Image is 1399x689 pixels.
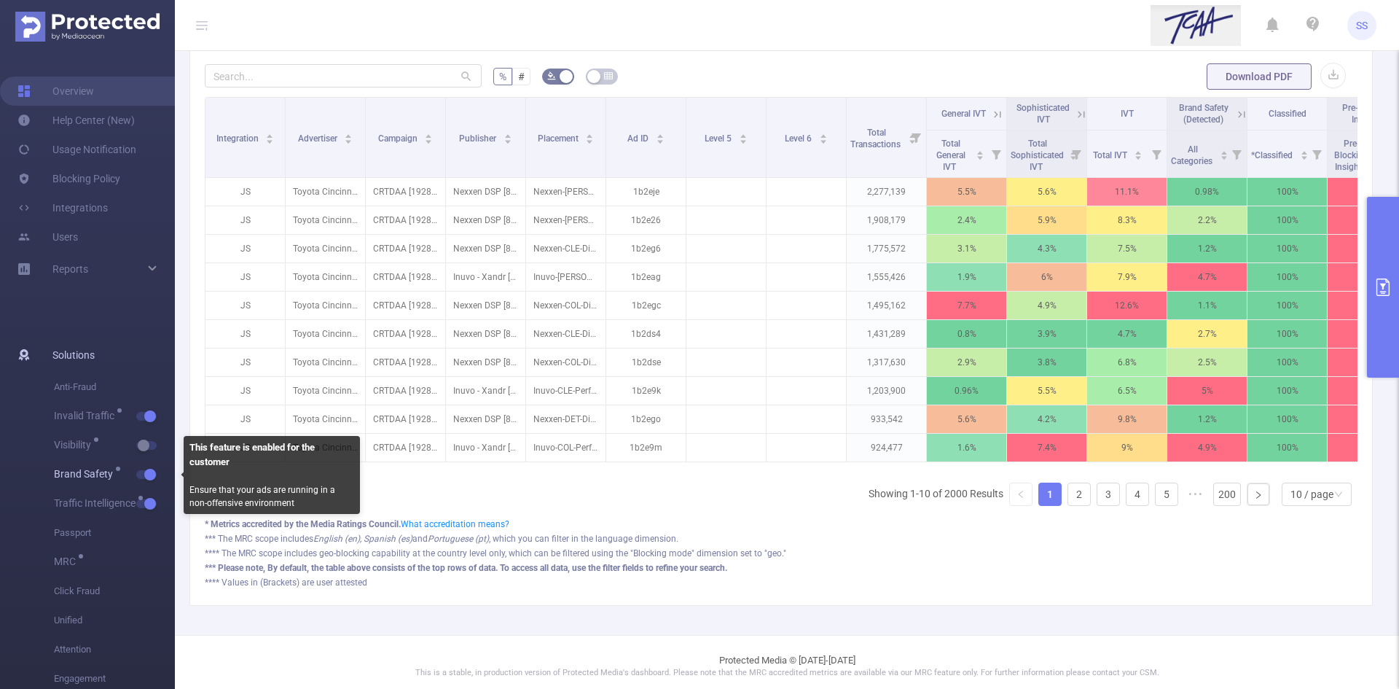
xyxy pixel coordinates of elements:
div: Sort [585,132,594,141]
p: JS [205,206,285,234]
a: 3 [1097,483,1119,505]
div: Sort [344,132,353,141]
p: 100% [1247,178,1327,206]
p: 100% [1247,405,1327,433]
i: English (en), Spanish (es) [313,534,412,544]
p: 2.7% [1167,320,1247,348]
p: 924,477 [847,434,926,462]
i: Filter menu [1066,131,1086,177]
i: icon: caret-up [586,132,594,136]
p: 1b2e26 [606,206,686,234]
div: *** Please note, By default, the table above consists of the top rows of data. To access all data... [205,561,1357,575]
p: 2.4% [927,206,1006,234]
li: Next Page [1247,483,1270,506]
p: 1b2eg6 [606,235,686,262]
p: 1b2egc [606,292,686,319]
p: JS [205,349,285,376]
p: 1b2eje [606,178,686,206]
p: Inuvo - Xandr [9069] [446,377,525,405]
p: 1.6% [927,434,1006,462]
p: 4.7% [1167,263,1247,291]
p: 1b2ego [606,405,686,433]
p: JS [205,434,285,462]
p: 1,431,289 [847,320,926,348]
a: Reports [52,254,88,284]
div: Sort [1220,149,1228,157]
span: SS [1356,11,1368,40]
div: Ensure that your ads are running in a non-offensive environment [184,436,360,514]
i: Filter menu [1226,131,1247,177]
a: Blocking Policy [17,164,120,193]
p: Nexxen-DET-DisplayBundle-300x250-cross-device-market2203 [4901984] [526,405,606,433]
p: 9.8% [1087,405,1167,433]
li: 1 [1038,483,1062,506]
div: Sort [739,132,748,141]
p: Nexxen DSP [8605] [446,405,525,433]
i: Filter menu [906,98,926,177]
p: Nexxen DSP [8605] [446,206,525,234]
span: Total Transactions [850,128,903,149]
p: 1.1% [1167,292,1247,319]
p: Toyota Cincinnati [4291] [286,349,365,376]
p: Toyota Cincinnati [4291] [286,320,365,348]
span: Total Sophisticated IVT [1011,139,1064,172]
span: Solutions [52,340,95,370]
span: IVT [1121,109,1134,119]
p: Nexxen-CLE-DisplayBundle-300x250-cross-device-market2203 [4901939] [526,235,606,262]
p: 100% [1247,377,1327,405]
a: Integrations [17,193,108,222]
p: 1.2% [1167,405,1247,433]
p: Nexxen-COL-DisplayBundle-300x250-cross-device-market2203 [4901954] [526,292,606,319]
p: CRTDAA [192860] [366,377,445,405]
p: Toyota Cincinnati [4291] [286,434,365,462]
p: Inuvo-COL-PerformanceDisplay-300X250-Cross-Device [4226346] [526,434,606,462]
span: Brand Safety (Detected) [1179,103,1228,125]
p: 100% [1247,263,1327,291]
p: CRTDAA [192860] [366,434,445,462]
a: What accreditation means? [401,519,509,529]
i: icon: caret-down [739,138,747,142]
div: Sort [819,132,828,141]
i: icon: caret-up [1135,149,1143,153]
i: icon: caret-up [976,149,984,153]
a: Users [17,222,78,252]
p: Nexxen DSP [8605] [446,178,525,206]
i: icon: caret-down [819,138,827,142]
p: Nexxen DSP [8605] [446,292,525,319]
p: 3.1% [927,235,1006,262]
span: Click Fraud [54,577,175,606]
p: Inuvo-[PERSON_NAME]-PerformanceDisplay-300X250-Cross-Device [4226361] [526,263,606,291]
p: This is a stable, in production version of Protected Media's dashboard. Please note that the MRC ... [211,667,1363,680]
button: Download PDF [1207,63,1312,90]
p: Nexxen-CLE-DisplayBundle-320x50-cross-device-market2203 [4901940] [526,320,606,348]
p: Toyota Cincinnati [4291] [286,292,365,319]
p: 1,555,426 [847,263,926,291]
i: icon: caret-down [586,138,594,142]
i: Portuguese (pt) [428,534,489,544]
span: Passport [54,518,175,548]
p: 1,203,900 [847,377,926,405]
div: Sort [424,132,433,141]
p: 4.9% [1167,434,1247,462]
p: Inuvo - Xandr [9069] [446,434,525,462]
span: *Classified [1251,150,1295,160]
span: Pre-Blocking Insights [1334,139,1368,172]
a: 2 [1068,483,1090,505]
p: JS [205,405,285,433]
p: 5.5% [1007,377,1086,405]
div: 10 / page [1290,483,1333,505]
span: Level 5 [705,133,734,144]
span: Traffic Intelligence [54,498,141,508]
p: CRTDAA [192860] [366,405,445,433]
p: 2.5% [1167,349,1247,376]
p: Nexxen-[PERSON_NAME]-DisplayBundle-300x250-cross-device-market2203 [4902179] [526,178,606,206]
span: Level 6 [785,133,814,144]
i: icon: left [1016,490,1025,499]
b: * Metrics accredited by the Media Ratings Council. [205,519,401,529]
p: 1.2% [1167,235,1247,262]
p: 2.9% [927,349,1006,376]
li: Showing 1-10 of 2000 Results [869,483,1003,506]
i: icon: caret-down [345,138,353,142]
p: Nexxen DSP [8605] [446,349,525,376]
span: Anti-Fraud [54,373,175,402]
